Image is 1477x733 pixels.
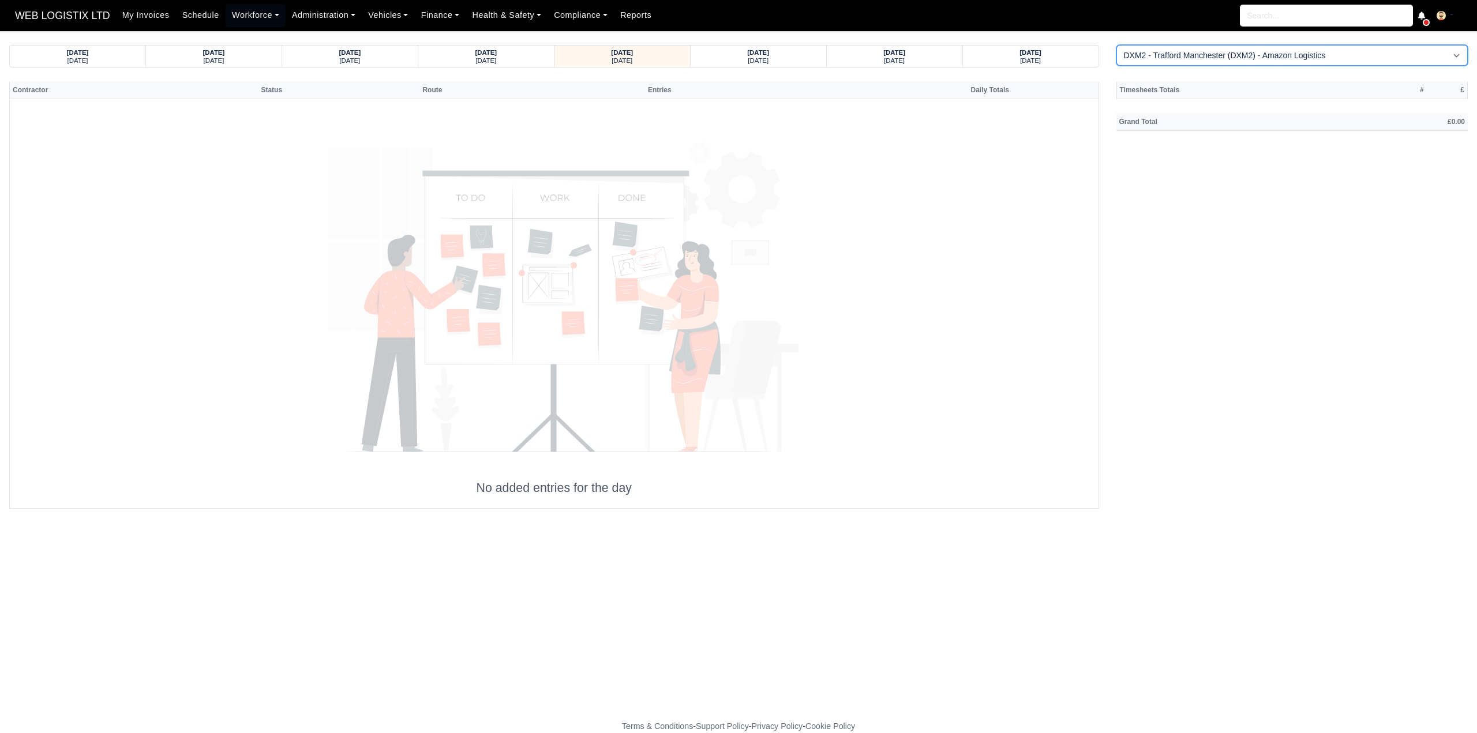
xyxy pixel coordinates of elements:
a: Administration [286,4,362,27]
div: - - - [410,720,1067,733]
a: Reports [614,4,658,27]
th: Route [419,81,572,99]
a: My Invoices [116,4,176,27]
th: Grand Total [1116,113,1347,130]
div: No added entries for the day [13,111,1096,496]
small: [DATE] [748,57,769,64]
th: Daily Totals [747,81,1012,99]
th: Entries [572,81,747,99]
small: [DATE] [475,57,496,64]
a: Finance [415,4,466,27]
a: WEB LOGISTIX LTD [9,5,116,27]
th: £ [1427,81,1468,99]
a: Workforce [226,4,286,27]
strong: [DATE] [1019,49,1041,56]
a: Health & Safety [466,4,548,27]
small: [DATE] [1020,57,1041,64]
th: Status [258,81,419,99]
input: Search... [1240,5,1413,27]
a: Support Policy [696,721,749,731]
strong: [DATE] [67,49,89,56]
iframe: Chat Widget [1419,678,1477,733]
strong: [DATE] [475,49,497,56]
strong: [DATE] [339,49,361,56]
a: Privacy Policy [752,721,803,731]
th: # [1387,81,1427,99]
small: [DATE] [884,57,905,64]
a: Compliance [548,4,614,27]
a: Vehicles [362,4,415,27]
strong: [DATE] [883,49,905,56]
h4: No added entries for the day [13,481,1096,496]
th: £0.00 [1347,113,1468,130]
strong: [DATE] [611,49,633,56]
small: [DATE] [68,57,88,64]
strong: [DATE] [203,49,225,56]
th: Timesheets Totals [1116,81,1387,99]
span: WEB LOGISTIX LTD [9,4,116,27]
th: Contractor [10,81,258,99]
a: Terms & Conditions [622,721,693,731]
a: Schedule [176,4,226,27]
small: [DATE] [204,57,224,64]
a: Cookie Policy [805,721,855,731]
small: [DATE] [612,57,632,64]
strong: [DATE] [747,49,769,56]
small: [DATE] [339,57,360,64]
